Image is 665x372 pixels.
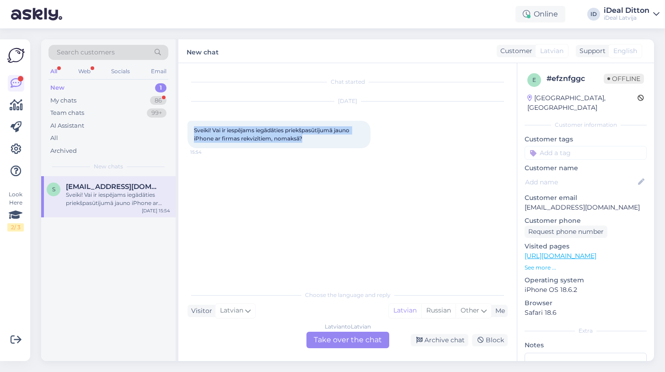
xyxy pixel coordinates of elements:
input: Add name [525,177,636,187]
p: Operating system [525,275,647,285]
div: 99+ [147,108,166,118]
span: s [52,186,55,193]
div: Team chats [50,108,84,118]
div: Sveiki! Vai ir iespējams iegādāties priekšpasūtījumā jauno iPhone ar firmas rekvizītiem, nomaksā? [66,191,170,207]
div: Archived [50,146,77,156]
div: My chats [50,96,76,105]
label: New chat [187,45,219,57]
div: Block [472,334,508,346]
div: Latvian [389,304,421,318]
p: Customer phone [525,216,647,226]
div: [DATE] 15:54 [142,207,170,214]
div: 2 / 3 [7,223,24,232]
span: English [613,46,637,56]
img: Askly Logo [7,47,25,64]
div: iDeal Latvija [604,14,649,22]
p: Safari 18.6 [525,308,647,318]
p: Customer name [525,163,647,173]
div: Extra [525,327,647,335]
span: e [532,76,536,83]
div: Chat started [188,78,508,86]
span: Search customers [57,48,115,57]
p: Visited pages [525,242,647,251]
div: iDeal Ditton [604,7,649,14]
div: All [50,134,58,143]
div: Me [492,306,505,316]
div: Visitor [188,306,212,316]
a: iDeal DittoniDeal Latvija [604,7,660,22]
div: Web [76,65,92,77]
div: Russian [421,304,456,318]
div: Latvian to Latvian [325,323,371,331]
div: Socials [109,65,132,77]
p: iPhone OS 18.6.2 [525,285,647,295]
a: [URL][DOMAIN_NAME] [525,252,596,260]
div: ID [587,8,600,21]
input: Add a tag [525,146,647,160]
div: Take over the chat [306,332,389,348]
div: 86 [150,96,166,105]
span: Sveiki! Vai ir iespējams iegādāties priekšpasūtījumā jauno iPhone ar firmas rekvizītiem, nomaksā? [194,127,351,142]
div: Customer [497,46,532,56]
div: 1 [155,83,166,92]
div: [GEOGRAPHIC_DATA], [GEOGRAPHIC_DATA] [527,93,638,113]
p: Browser [525,298,647,308]
p: [EMAIL_ADDRESS][DOMAIN_NAME] [525,203,647,212]
div: Request phone number [525,226,607,238]
p: Customer email [525,193,647,203]
div: Choose the language and reply [188,291,508,299]
div: Look Here [7,190,24,232]
div: [DATE] [188,97,508,105]
div: All [48,65,59,77]
div: Archive chat [411,334,468,346]
p: See more ... [525,264,647,272]
div: Customer information [525,121,647,129]
span: Latvian [220,306,243,316]
span: sabinefeldmane@gmail.com [66,183,161,191]
p: Customer tags [525,135,647,144]
div: AI Assistant [50,121,84,130]
div: Email [149,65,168,77]
span: Latvian [540,46,563,56]
span: Other [461,306,479,314]
div: Online [515,6,565,22]
span: Offline [604,74,644,84]
span: 15:54 [190,149,225,156]
div: # efznfggc [547,73,604,84]
p: Notes [525,340,647,350]
span: New chats [94,162,123,171]
div: New [50,83,64,92]
div: Support [576,46,606,56]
